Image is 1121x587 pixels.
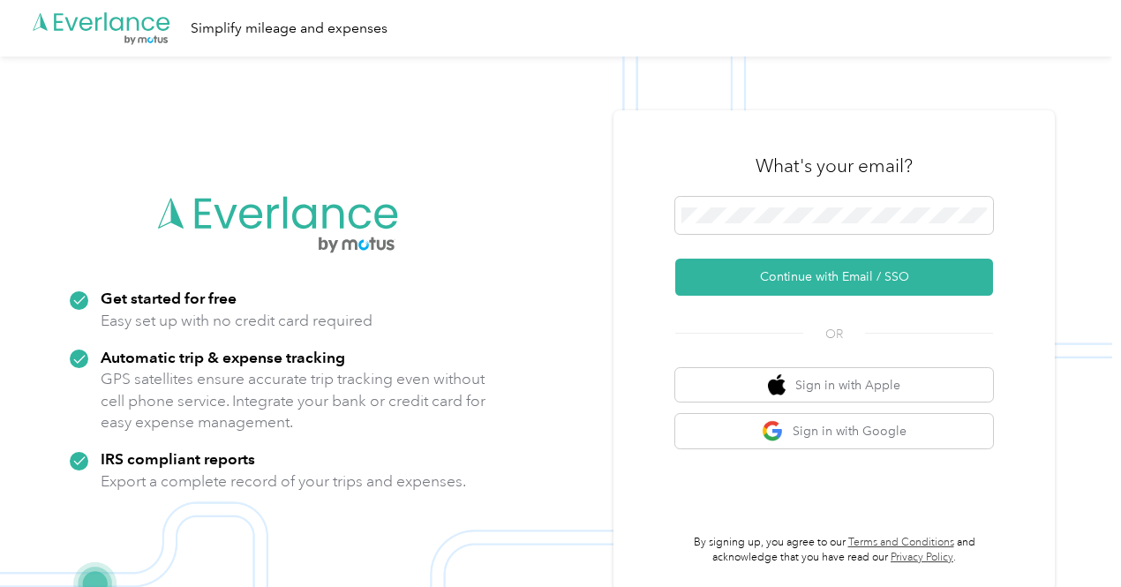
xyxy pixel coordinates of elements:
[675,259,993,296] button: Continue with Email / SSO
[675,414,993,448] button: google logoSign in with Google
[191,18,387,40] div: Simplify mileage and expenses
[768,374,786,396] img: apple logo
[101,310,372,332] p: Easy set up with no credit card required
[675,535,993,566] p: By signing up, you agree to our and acknowledge that you have read our .
[762,420,784,442] img: google logo
[101,368,486,433] p: GPS satellites ensure accurate trip tracking even without cell phone service. Integrate your bank...
[101,449,255,468] strong: IRS compliant reports
[1022,488,1121,587] iframe: Everlance-gr Chat Button Frame
[101,348,345,366] strong: Automatic trip & expense tracking
[101,289,237,307] strong: Get started for free
[675,368,993,403] button: apple logoSign in with Apple
[756,154,913,178] h3: What's your email?
[803,325,865,343] span: OR
[101,470,466,493] p: Export a complete record of your trips and expenses.
[848,536,954,549] a: Terms and Conditions
[891,551,953,564] a: Privacy Policy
